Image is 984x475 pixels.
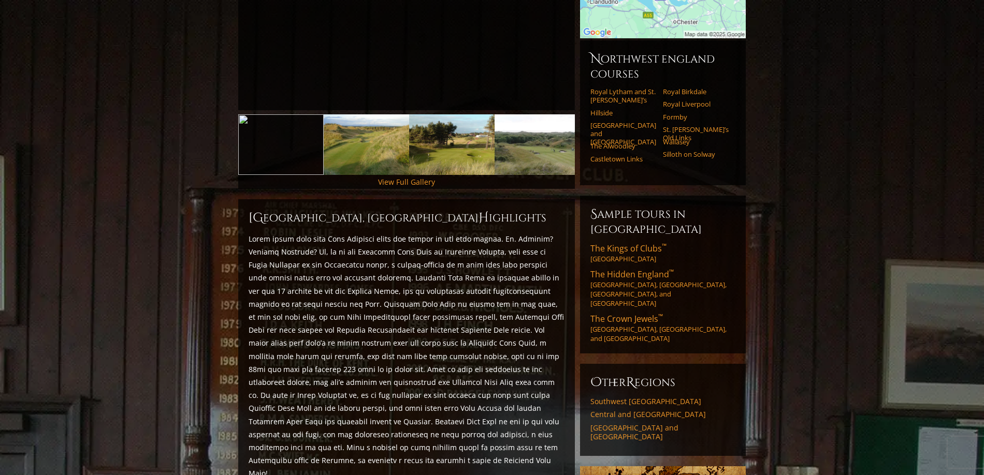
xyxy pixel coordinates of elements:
span: H [479,210,489,226]
a: Hillside [590,109,656,117]
span: The Crown Jewels [590,313,663,324]
h6: ther egions [590,374,735,391]
a: View Full Gallery [378,177,435,187]
sup: ™ [669,268,674,276]
a: St. [PERSON_NAME]’s Old Links [663,125,729,142]
a: Formby [663,113,729,121]
sup: ™ [658,312,663,321]
a: Central and [GEOGRAPHIC_DATA] [590,410,735,419]
span: O [590,374,602,391]
a: Silloth on Solway [663,150,729,158]
span: The Kings of Clubs [590,243,667,254]
a: Royal Birkdale [663,87,729,96]
a: The Alwoodley [590,142,656,150]
span: The Hidden England [590,269,674,280]
a: Wallasey [663,138,729,146]
a: [GEOGRAPHIC_DATA] and [GEOGRAPHIC_DATA] [590,423,735,441]
h6: Northwest England Courses [590,51,735,81]
a: The Crown Jewels™[GEOGRAPHIC_DATA], [GEOGRAPHIC_DATA], and [GEOGRAPHIC_DATA] [590,313,735,343]
span: R [626,374,634,391]
sup: ™ [662,242,667,250]
a: [GEOGRAPHIC_DATA] and [GEOGRAPHIC_DATA] [590,121,656,146]
h2: [GEOGRAPHIC_DATA], [GEOGRAPHIC_DATA] ighlights [249,210,565,226]
a: Royal Liverpool [663,100,729,108]
a: Southwest [GEOGRAPHIC_DATA] [590,397,735,406]
a: Royal Lytham and St. [PERSON_NAME]’s [590,87,656,105]
h6: Sample Tours in [GEOGRAPHIC_DATA] [590,206,735,236]
a: The Hidden England™[GEOGRAPHIC_DATA], [GEOGRAPHIC_DATA], [GEOGRAPHIC_DATA], and [GEOGRAPHIC_DATA] [590,269,735,308]
a: Castletown Links [590,155,656,163]
a: The Kings of Clubs™[GEOGRAPHIC_DATA] [590,243,735,263]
